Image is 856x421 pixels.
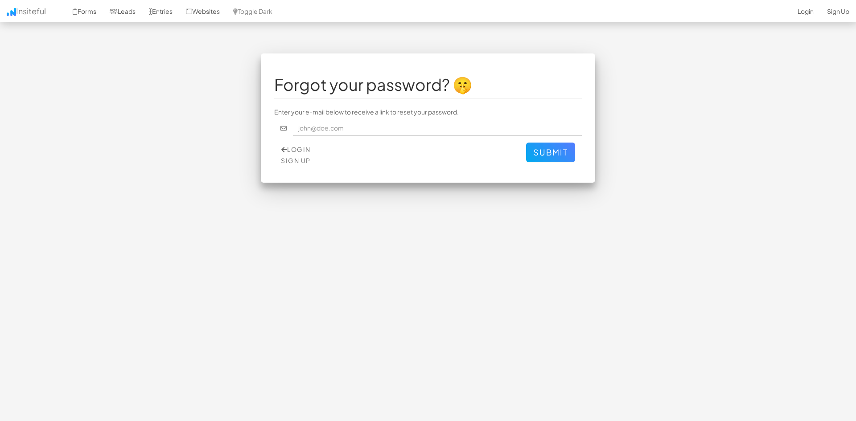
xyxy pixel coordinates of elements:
a: Sign Up [281,156,311,164]
a: Login [281,145,311,153]
input: john@doe.com [293,121,582,136]
h1: Forgot your password? 🤫 [274,76,582,94]
img: icon.png [7,8,16,16]
button: Submit [526,143,575,162]
p: Enter your e-mail below to receive a link to reset your password. [274,107,582,116]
